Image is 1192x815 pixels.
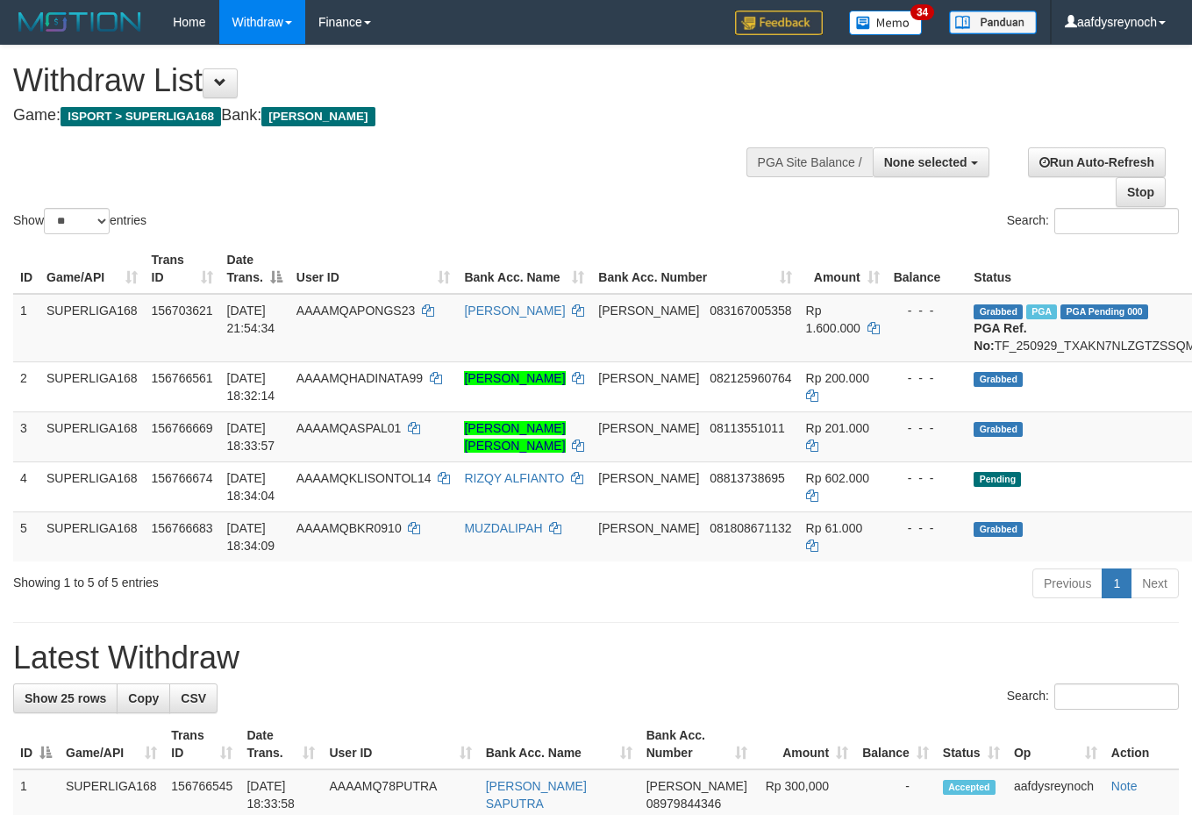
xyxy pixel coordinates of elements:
div: - - - [894,419,960,437]
span: Rp 602.000 [806,471,869,485]
span: 156766561 [152,371,213,385]
td: SUPERLIGA168 [39,361,145,411]
span: Grabbed [974,522,1023,537]
a: [PERSON_NAME] [PERSON_NAME] [464,421,565,453]
span: Copy 08113551011 to clipboard [710,421,785,435]
span: [DATE] 18:32:14 [227,371,275,403]
span: Show 25 rows [25,691,106,705]
th: Date Trans.: activate to sort column ascending [239,719,322,769]
th: Bank Acc. Number: activate to sort column ascending [639,719,754,769]
td: SUPERLIGA168 [39,411,145,461]
a: Note [1111,779,1138,793]
a: Show 25 rows [13,683,118,713]
span: Grabbed [974,372,1023,387]
span: Copy 083167005358 to clipboard [710,304,791,318]
span: 34 [910,4,934,20]
th: ID [13,244,39,294]
div: Showing 1 to 5 of 5 entries [13,567,483,591]
th: Action [1104,719,1179,769]
th: Game/API: activate to sort column ascending [59,719,164,769]
span: Rp 200.000 [806,371,869,385]
input: Search: [1054,208,1179,234]
h1: Withdraw List [13,63,777,98]
th: Amount: activate to sort column ascending [754,719,855,769]
span: Copy 081808671132 to clipboard [710,521,791,535]
span: [PERSON_NAME] [261,107,375,126]
b: PGA Ref. No: [974,321,1026,353]
span: [DATE] 18:34:04 [227,471,275,503]
span: AAAAMQKLISONTOL14 [296,471,432,485]
th: Bank Acc. Number: activate to sort column ascending [591,244,798,294]
h1: Latest Withdraw [13,640,1179,676]
span: Copy 08813738695 to clipboard [710,471,785,485]
span: Rp 201.000 [806,421,869,435]
span: ISPORT > SUPERLIGA168 [61,107,221,126]
div: - - - [894,519,960,537]
span: CSV [181,691,206,705]
span: AAAAMQBKR0910 [296,521,402,535]
a: CSV [169,683,218,713]
th: Bank Acc. Name: activate to sort column ascending [479,719,639,769]
th: Bank Acc. Name: activate to sort column ascending [457,244,591,294]
span: 156703621 [152,304,213,318]
span: [DATE] 21:54:34 [227,304,275,335]
th: Status: activate to sort column ascending [936,719,1007,769]
th: Trans ID: activate to sort column ascending [145,244,220,294]
img: Button%20Memo.svg [849,11,923,35]
div: PGA Site Balance / [746,147,873,177]
a: MUZDALIPAH [464,521,542,535]
img: Feedback.jpg [735,11,823,35]
span: AAAAMQHADINATA99 [296,371,423,385]
a: Previous [1032,568,1103,598]
span: AAAAMQAPONGS23 [296,304,415,318]
span: 156766683 [152,521,213,535]
a: Copy [117,683,170,713]
span: 156766669 [152,421,213,435]
span: PGA Pending [1060,304,1148,319]
label: Show entries [13,208,146,234]
span: [PERSON_NAME] [598,304,699,318]
span: 156766674 [152,471,213,485]
div: - - - [894,302,960,319]
img: panduan.png [949,11,1037,34]
td: 4 [13,461,39,511]
span: Copy [128,691,159,705]
span: Rp 1.600.000 [806,304,860,335]
a: Stop [1116,177,1166,207]
button: None selected [873,147,989,177]
a: Run Auto-Refresh [1028,147,1166,177]
a: RIZQY ALFIANTO [464,471,564,485]
th: Op: activate to sort column ascending [1007,719,1104,769]
h4: Game: Bank: [13,107,777,125]
th: User ID: activate to sort column ascending [322,719,478,769]
span: [PERSON_NAME] [598,471,699,485]
span: [PERSON_NAME] [646,779,747,793]
span: Pending [974,472,1021,487]
th: Balance: activate to sort column ascending [855,719,936,769]
a: [PERSON_NAME] SAPUTRA [486,779,587,811]
span: Marked by aafchhiseyha [1026,304,1057,319]
img: MOTION_logo.png [13,9,146,35]
td: SUPERLIGA168 [39,511,145,561]
a: 1 [1102,568,1131,598]
span: AAAAMQASPAL01 [296,421,402,435]
th: Amount: activate to sort column ascending [799,244,887,294]
div: - - - [894,369,960,387]
td: 5 [13,511,39,561]
th: Trans ID: activate to sort column ascending [164,719,239,769]
span: Accepted [943,780,996,795]
th: Game/API: activate to sort column ascending [39,244,145,294]
span: [PERSON_NAME] [598,521,699,535]
label: Search: [1007,208,1179,234]
select: Showentries [44,208,110,234]
span: [PERSON_NAME] [598,421,699,435]
input: Search: [1054,683,1179,710]
td: SUPERLIGA168 [39,461,145,511]
span: None selected [884,155,967,169]
th: ID: activate to sort column descending [13,719,59,769]
span: Copy 08979844346 to clipboard [646,797,722,811]
td: 1 [13,294,39,362]
span: Copy 082125960764 to clipboard [710,371,791,385]
th: Date Trans.: activate to sort column descending [220,244,289,294]
td: SUPERLIGA168 [39,294,145,362]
